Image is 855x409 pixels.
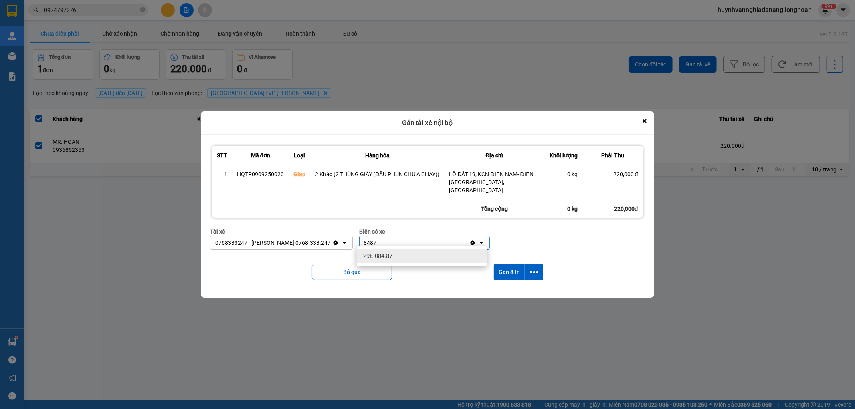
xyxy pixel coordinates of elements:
[363,252,392,260] span: 29E-084.87
[469,240,476,246] svg: Clear value
[237,151,284,160] div: Mã đơn
[332,240,339,246] svg: Clear value
[217,170,227,178] div: 1
[550,170,578,178] div: 0 kg
[449,151,540,160] div: Địa chỉ
[494,264,525,280] button: Gán & In
[217,151,227,160] div: STT
[237,170,284,178] div: HQTP0909250020
[640,116,649,126] button: Close
[449,170,540,194] div: LÔ ĐẤT 19, KCN ĐIỆN NAM- ĐIỆN [GEOGRAPHIC_DATA], [GEOGRAPHIC_DATA]
[583,199,643,218] div: 220,000đ
[478,240,485,246] svg: open
[545,199,583,218] div: 0 kg
[293,151,305,160] div: Loại
[201,111,654,135] div: Gán tài xế nội bộ
[445,199,545,218] div: Tổng cộng
[293,170,305,178] div: Giao
[215,239,331,247] div: 0768333247 - [PERSON_NAME] 0768.333.247
[341,240,348,246] svg: open
[588,170,638,178] div: 220,000 đ
[201,111,654,298] div: dialog
[210,227,353,236] div: Tài xế
[550,151,578,160] div: Khối lượng
[359,227,489,236] div: Biển số xe
[357,246,487,266] ul: Menu
[588,151,638,160] div: Phải Thu
[315,151,439,160] div: Hàng hóa
[315,170,439,178] div: 2 Khác (2 THÙNG GIẤY (ĐẦU PHUN CHỮA CHÁY))
[312,264,392,280] button: Bỏ qua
